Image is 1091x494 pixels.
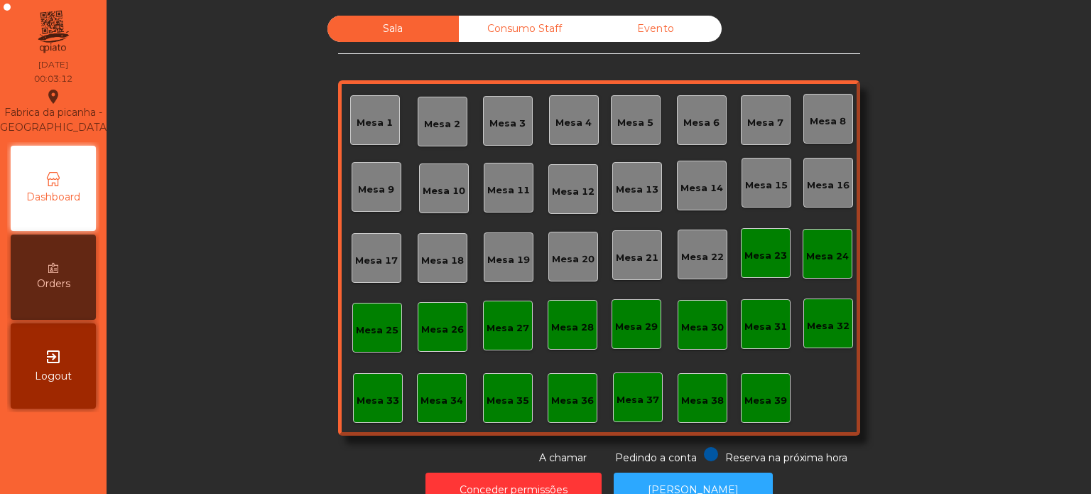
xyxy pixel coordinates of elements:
div: Mesa 8 [810,114,846,129]
span: Pedindo a conta [615,451,697,464]
div: Mesa 30 [681,321,724,335]
div: Mesa 11 [487,183,530,198]
div: Mesa 17 [355,254,398,268]
div: Mesa 19 [487,253,530,267]
div: Mesa 21 [616,251,658,265]
div: Mesa 39 [744,394,787,408]
span: A chamar [539,451,587,464]
span: Orders [37,276,70,291]
div: Mesa 35 [487,394,529,408]
div: Mesa 13 [616,183,658,197]
div: Mesa 6 [683,116,720,130]
div: Evento [590,16,722,42]
span: Dashboard [26,190,80,205]
div: Mesa 23 [744,249,787,263]
div: 00:03:12 [34,73,72,85]
div: Mesa 16 [807,178,850,193]
div: Mesa 2 [424,117,460,131]
span: Reserva na próxima hora [725,451,847,464]
img: qpiato [36,7,70,57]
div: Mesa 4 [555,116,592,130]
div: Mesa 26 [421,323,464,337]
div: Mesa 25 [356,323,398,338]
div: Mesa 9 [358,183,394,197]
div: Mesa 22 [681,250,724,264]
div: Mesa 31 [744,320,787,334]
div: Sala [327,16,459,42]
div: Mesa 3 [489,117,526,131]
div: Mesa 20 [552,252,595,267]
div: Mesa 33 [357,394,399,408]
div: [DATE] [38,58,68,71]
div: Mesa 36 [551,394,594,408]
div: Mesa 1 [357,116,393,130]
div: Mesa 15 [745,178,788,193]
i: location_on [45,88,62,105]
div: Mesa 38 [681,394,724,408]
div: Consumo Staff [459,16,590,42]
div: Mesa 14 [680,181,723,195]
span: Logout [35,369,72,384]
div: Mesa 10 [423,184,465,198]
div: Mesa 18 [421,254,464,268]
div: Mesa 5 [617,116,653,130]
div: Mesa 34 [420,394,463,408]
div: Mesa 37 [617,393,659,407]
i: exit_to_app [45,348,62,365]
div: Mesa 28 [551,321,594,335]
div: Mesa 24 [806,249,849,264]
div: Mesa 32 [807,319,850,333]
div: Mesa 29 [615,320,658,334]
div: Mesa 12 [552,185,595,199]
div: Mesa 7 [747,116,783,130]
div: Mesa 27 [487,321,529,335]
